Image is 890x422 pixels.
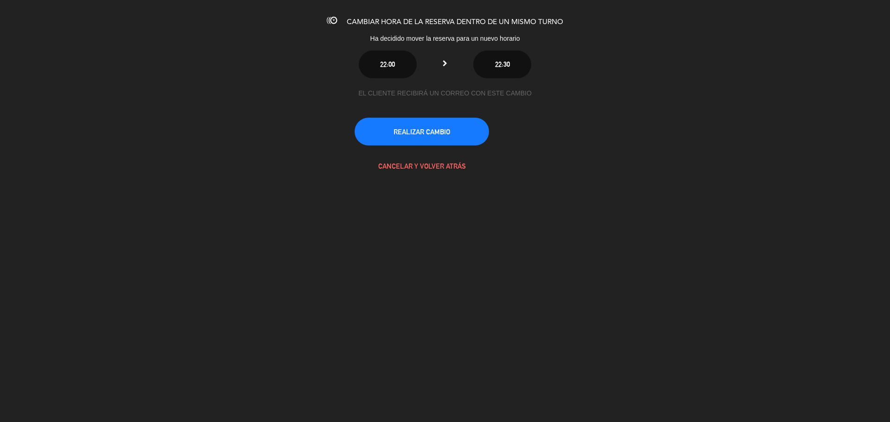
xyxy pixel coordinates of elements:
span: 22:30 [495,60,510,68]
div: EL CLIENTE RECIBIRÁ UN CORREO CON ESTE CAMBIO [355,88,535,99]
button: CANCELAR Y VOLVER ATRÁS [355,152,489,180]
button: REALIZAR CAMBIO [355,118,489,145]
button: 22:30 [473,50,531,78]
span: 22:00 [380,60,395,68]
div: Ha decidido mover la reserva para un nuevo horario [292,33,598,44]
span: CAMBIAR HORA DE LA RESERVA DENTRO DE UN MISMO TURNO [347,19,563,26]
button: 22:00 [359,50,417,78]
